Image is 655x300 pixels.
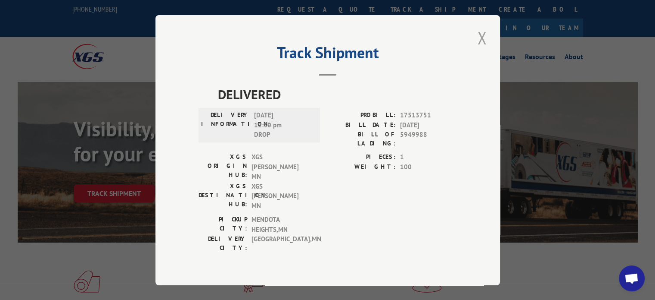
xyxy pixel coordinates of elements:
span: XGS [PERSON_NAME] MN [251,181,310,211]
label: XGS ORIGIN HUB: [199,152,247,182]
span: DELIVERED [218,85,457,104]
span: MENDOTA HEIGHTS , MN [251,215,310,234]
span: [DATE] [400,120,457,130]
label: PROBILL: [328,111,396,120]
label: BILL OF LADING: [328,130,396,148]
label: PIECES: [328,152,396,162]
span: 17513751 [400,111,457,120]
label: BILL DATE: [328,120,396,130]
label: DELIVERY INFORMATION: [201,111,250,140]
span: 100 [400,162,457,172]
span: 1 [400,152,457,162]
span: [DATE] 12:30 pm DROP [254,111,312,140]
span: 5949988 [400,130,457,148]
a: Open chat [619,265,645,291]
label: PICKUP CITY: [199,215,247,234]
label: XGS DESTINATION HUB: [199,181,247,211]
label: DELIVERY CITY: [199,234,247,253]
span: XGS [PERSON_NAME] MN [251,152,310,182]
span: [GEOGRAPHIC_DATA] , MN [251,234,310,253]
button: Close modal [475,26,489,50]
h2: Track Shipment [199,47,457,63]
label: WEIGHT: [328,162,396,172]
